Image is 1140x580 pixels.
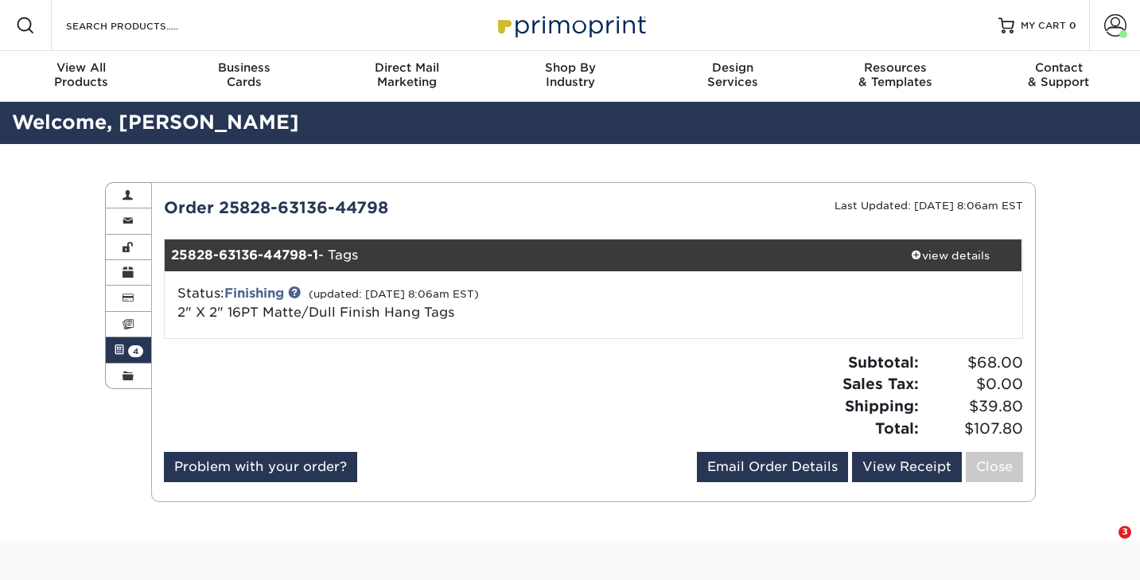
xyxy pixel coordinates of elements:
a: Shop ByIndustry [488,51,652,102]
a: 2" X 2" 16PT Matte/Dull Finish Hang Tags [177,305,454,320]
a: Email Order Details [697,452,848,482]
div: Status: [165,284,736,322]
span: MY CART [1021,19,1066,33]
span: 3 [1119,526,1131,539]
div: view details [879,247,1022,263]
a: Direct MailMarketing [325,51,488,102]
strong: Shipping: [845,397,919,415]
div: Order 25828-63136-44798 [152,196,593,220]
a: Close [966,452,1023,482]
a: 4 [106,337,152,363]
div: - Tags [165,239,879,271]
div: Cards [163,60,326,89]
a: BusinessCards [163,51,326,102]
a: Problem with your order? [164,452,357,482]
input: SEARCH PRODUCTS..... [64,16,220,35]
span: Shop By [488,60,652,75]
iframe: Intercom live chat [1086,526,1124,564]
small: (updated: [DATE] 8:06am EST) [309,288,479,300]
small: Last Updated: [DATE] 8:06am EST [835,200,1023,212]
a: View Receipt [852,452,962,482]
a: Contact& Support [977,51,1140,102]
strong: Total: [875,419,919,437]
a: Resources& Templates [815,51,978,102]
span: 4 [128,345,143,357]
a: Finishing [224,286,284,301]
div: Services [652,60,815,89]
a: DesignServices [652,51,815,102]
div: & Templates [815,60,978,89]
div: Industry [488,60,652,89]
span: $68.00 [924,352,1023,374]
img: Primoprint [491,8,650,42]
div: & Support [977,60,1140,89]
iframe: Google Customer Reviews [4,531,135,574]
strong: Sales Tax: [842,375,919,392]
span: $0.00 [924,373,1023,395]
span: Direct Mail [325,60,488,75]
span: $39.80 [924,395,1023,418]
span: Design [652,60,815,75]
span: $107.80 [924,418,1023,440]
strong: Subtotal: [848,353,919,371]
span: Business [163,60,326,75]
span: 0 [1069,20,1076,31]
strong: 25828-63136-44798-1 [171,247,318,263]
span: Resources [815,60,978,75]
span: Contact [977,60,1140,75]
div: Marketing [325,60,488,89]
a: view details [879,239,1022,271]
